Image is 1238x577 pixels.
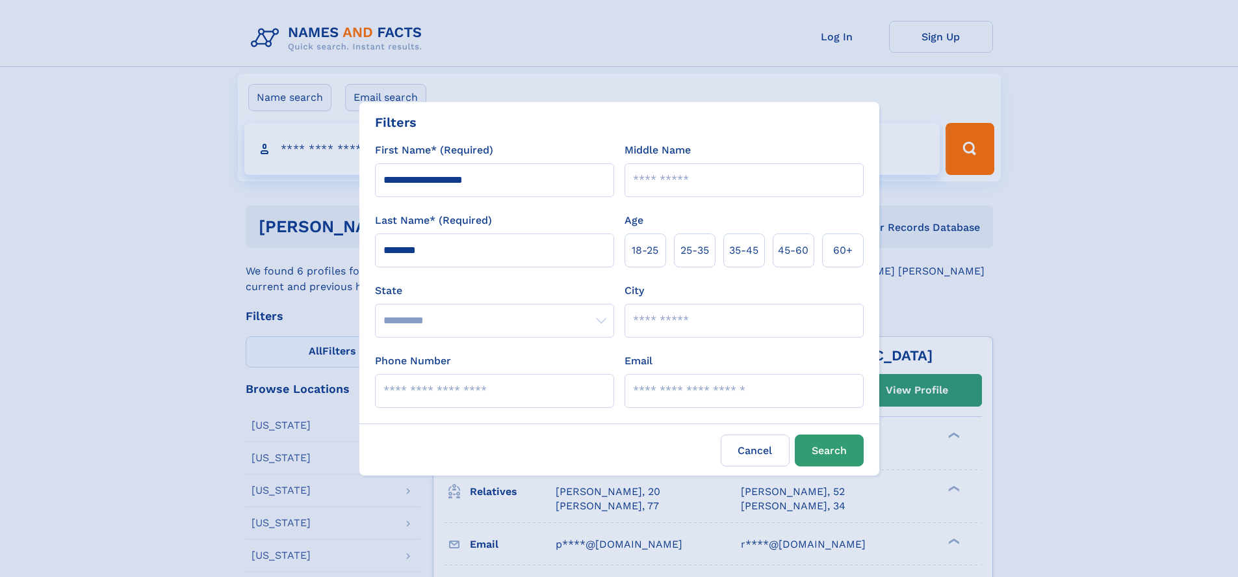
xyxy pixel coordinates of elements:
[375,142,493,158] label: First Name* (Required)
[625,353,652,369] label: Email
[625,213,643,228] label: Age
[375,283,614,299] label: State
[625,142,691,158] label: Middle Name
[833,243,853,258] span: 60+
[778,243,808,258] span: 45‑60
[795,435,864,466] button: Search
[375,353,451,369] label: Phone Number
[375,113,417,132] div: Filters
[680,243,709,258] span: 25‑35
[729,243,758,258] span: 35‑45
[632,243,658,258] span: 18‑25
[375,213,492,228] label: Last Name* (Required)
[721,435,790,466] label: Cancel
[625,283,644,299] label: City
